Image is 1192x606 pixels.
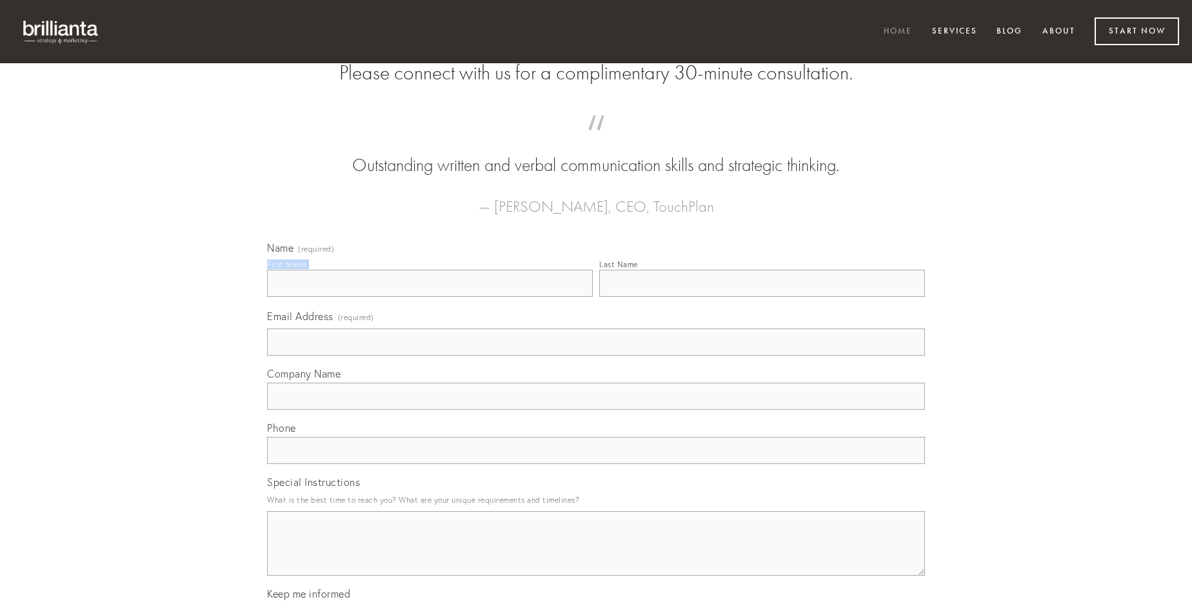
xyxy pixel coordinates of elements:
[1034,21,1084,43] a: About
[267,491,925,509] p: What is the best time to reach you? What are your unique requirements and timelines?
[338,308,374,326] span: (required)
[599,259,638,269] div: Last Name
[988,21,1031,43] a: Blog
[267,587,350,600] span: Keep me informed
[875,21,920,43] a: Home
[267,241,293,254] span: Name
[267,476,360,489] span: Special Instructions
[288,128,904,178] blockquote: Outstanding written and verbal communication skills and strategic thinking.
[267,421,296,434] span: Phone
[298,245,334,253] span: (required)
[267,310,333,323] span: Email Address
[267,367,341,380] span: Company Name
[288,128,904,153] span: “
[267,259,306,269] div: First Name
[288,178,904,219] figcaption: — [PERSON_NAME], CEO, TouchPlan
[1095,17,1179,45] a: Start Now
[13,13,110,50] img: brillianta - research, strategy, marketing
[924,21,986,43] a: Services
[267,61,925,85] h2: Please connect with us for a complimentary 30-minute consultation.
